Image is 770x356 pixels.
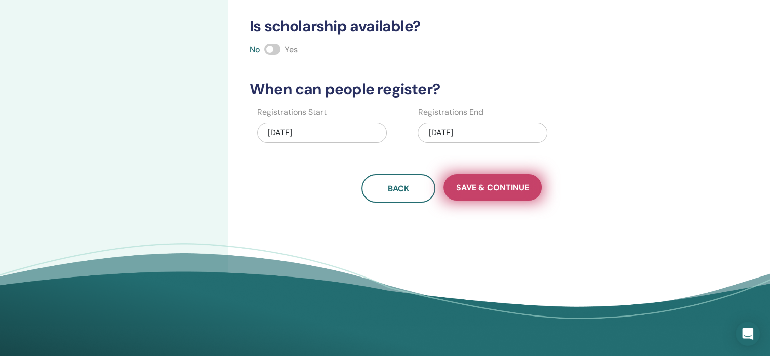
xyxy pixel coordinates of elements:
[736,322,760,346] div: Open Intercom Messenger
[361,174,435,203] button: Back
[250,44,260,55] span: No
[418,106,483,118] label: Registrations End
[244,17,660,35] h3: Is scholarship available?
[244,80,660,98] h3: When can people register?
[285,44,298,55] span: Yes
[443,174,542,201] button: Save & Continue
[257,123,387,143] div: [DATE]
[388,183,409,194] span: Back
[418,123,547,143] div: [DATE]
[257,106,327,118] label: Registrations Start
[456,182,529,193] span: Save & Continue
